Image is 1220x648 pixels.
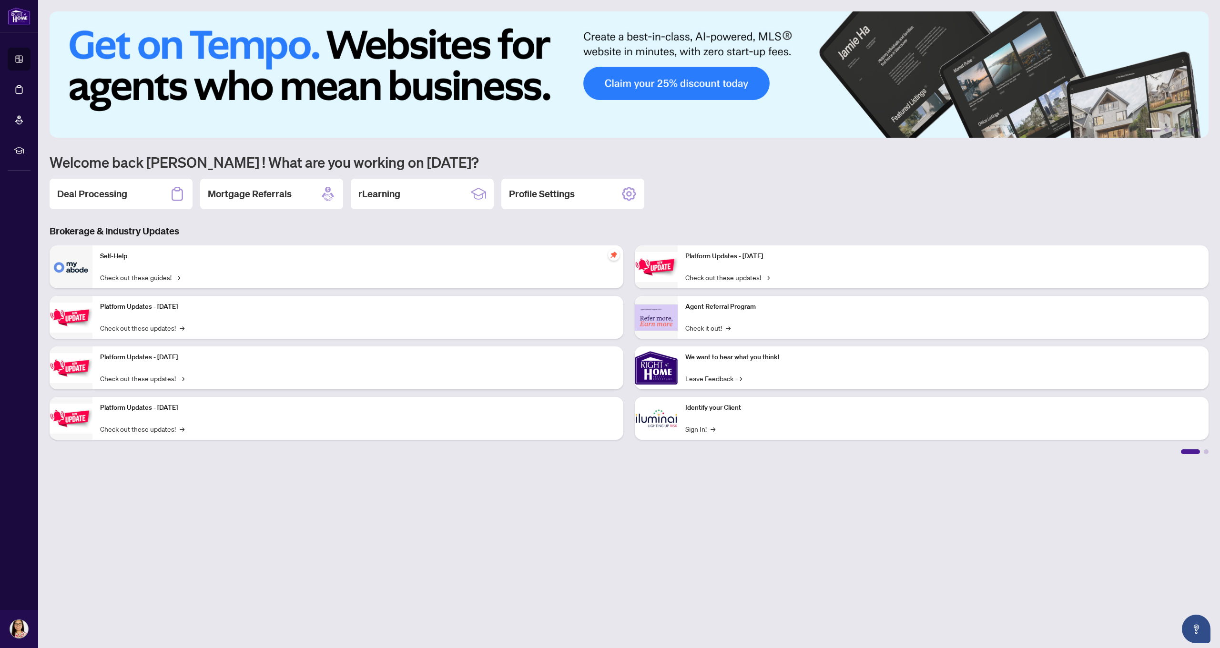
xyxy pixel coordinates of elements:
button: 4 [1180,128,1184,132]
span: → [175,272,180,283]
img: Profile Icon [10,620,28,638]
span: pushpin [608,249,620,261]
img: Platform Updates - July 21, 2025 [50,353,92,383]
p: Identify your Client [685,403,1201,413]
img: Platform Updates - June 23, 2025 [635,252,678,282]
img: Platform Updates - September 16, 2025 [50,303,92,333]
p: Platform Updates - [DATE] [100,352,616,363]
button: 1 [1146,128,1161,132]
a: Check it out!→ [685,323,731,333]
span: → [180,323,184,333]
h1: Welcome back [PERSON_NAME] ! What are you working on [DATE]? [50,153,1209,171]
a: Check out these updates!→ [685,272,770,283]
a: Leave Feedback→ [685,373,742,384]
p: Platform Updates - [DATE] [685,251,1201,262]
a: Check out these guides!→ [100,272,180,283]
p: Platform Updates - [DATE] [100,403,616,413]
h2: Mortgage Referrals [208,187,292,201]
button: Open asap [1182,615,1210,643]
button: 6 [1195,128,1199,132]
a: Check out these updates!→ [100,373,184,384]
button: 2 [1165,128,1169,132]
p: Agent Referral Program [685,302,1201,312]
img: Slide 0 [50,11,1209,138]
h3: Brokerage & Industry Updates [50,224,1209,238]
p: Self-Help [100,251,616,262]
button: 3 [1172,128,1176,132]
img: We want to hear what you think! [635,346,678,389]
img: logo [8,7,30,25]
img: Agent Referral Program [635,304,678,331]
span: → [726,323,731,333]
p: We want to hear what you think! [685,352,1201,363]
a: Check out these updates!→ [100,323,184,333]
span: → [711,424,715,434]
img: Self-Help [50,245,92,288]
button: 5 [1188,128,1191,132]
span: → [737,373,742,384]
a: Check out these updates!→ [100,424,184,434]
span: → [180,373,184,384]
h2: rLearning [358,187,400,201]
a: Sign In!→ [685,424,715,434]
h2: Deal Processing [57,187,127,201]
span: → [765,272,770,283]
h2: Profile Settings [509,187,575,201]
p: Platform Updates - [DATE] [100,302,616,312]
img: Identify your Client [635,397,678,440]
span: → [180,424,184,434]
img: Platform Updates - July 8, 2025 [50,404,92,434]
